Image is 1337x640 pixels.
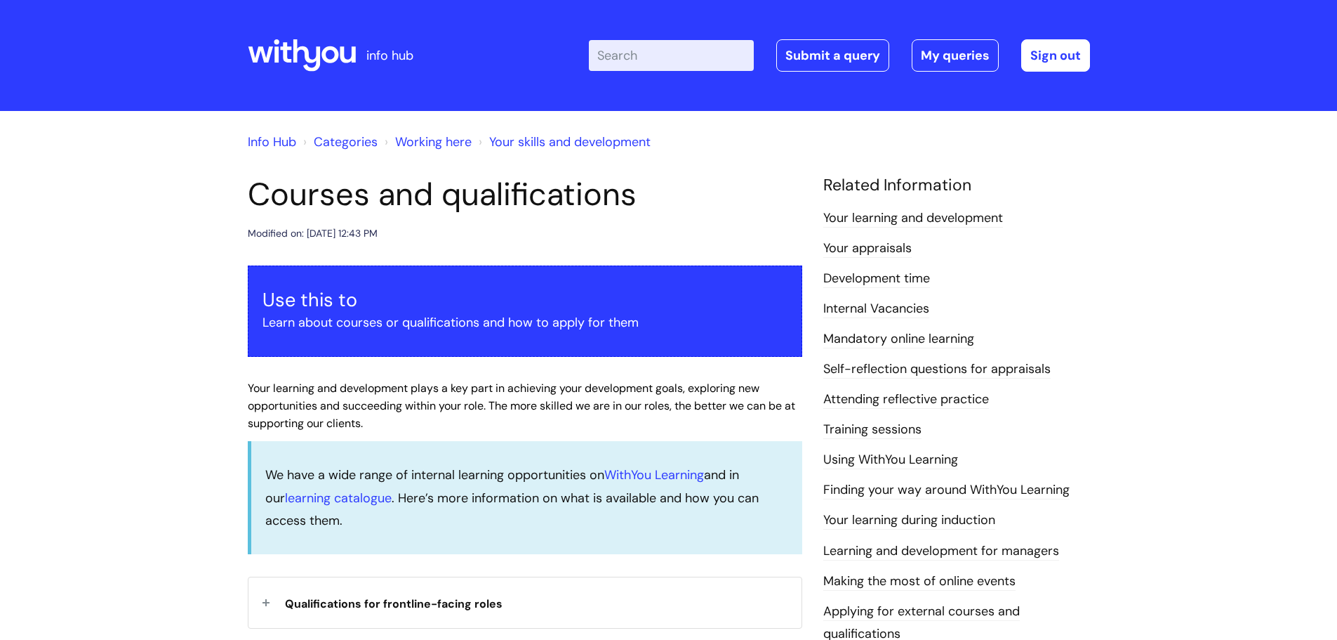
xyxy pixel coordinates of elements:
[823,270,930,288] a: Development time
[823,300,929,318] a: Internal Vacancies
[823,176,1090,195] h4: Related Information
[285,490,392,507] a: learning catalogue
[300,131,378,153] li: Solution home
[823,330,974,348] a: Mandatory online learning
[823,391,989,409] a: Attending reflective practice
[823,573,1016,591] a: Making the most of online events
[395,133,472,150] a: Working here
[823,481,1070,499] a: Finding your way around WithYou Learning
[262,289,787,311] h3: Use this to
[248,381,795,431] span: Your learning and development plays a key part in achieving your development goals, exploring new...
[823,451,958,469] a: Using WithYou Learning
[381,131,472,153] li: Working here
[823,240,912,258] a: Your appraisals
[823,209,1003,228] a: Your learning and development
[248,176,802,214] h1: Courses and qualifications
[489,133,651,150] a: Your skills and development
[589,39,1090,72] div: | -
[1021,39,1090,72] a: Sign out
[823,360,1051,379] a: Self-reflection questions for appraisals
[823,542,1059,561] a: Learning and development for managers
[475,131,651,153] li: Your skills and development
[823,421,922,439] a: Training sessions
[262,311,787,334] p: Learn about courses or qualifications and how to apply for them
[912,39,999,72] a: My queries
[285,596,503,611] span: Qualifications for frontline-facing roles
[823,511,995,530] a: Your learning during induction
[366,44,413,67] p: info hub
[265,464,788,532] p: We have a wide range of internal learning opportunities on and in our . Here’s more information o...
[248,133,296,150] a: Info Hub
[248,225,378,242] div: Modified on: [DATE] 12:43 PM
[589,40,754,71] input: Search
[604,466,704,483] a: WithYou Learning
[314,133,378,150] a: Categories
[776,39,889,72] a: Submit a query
